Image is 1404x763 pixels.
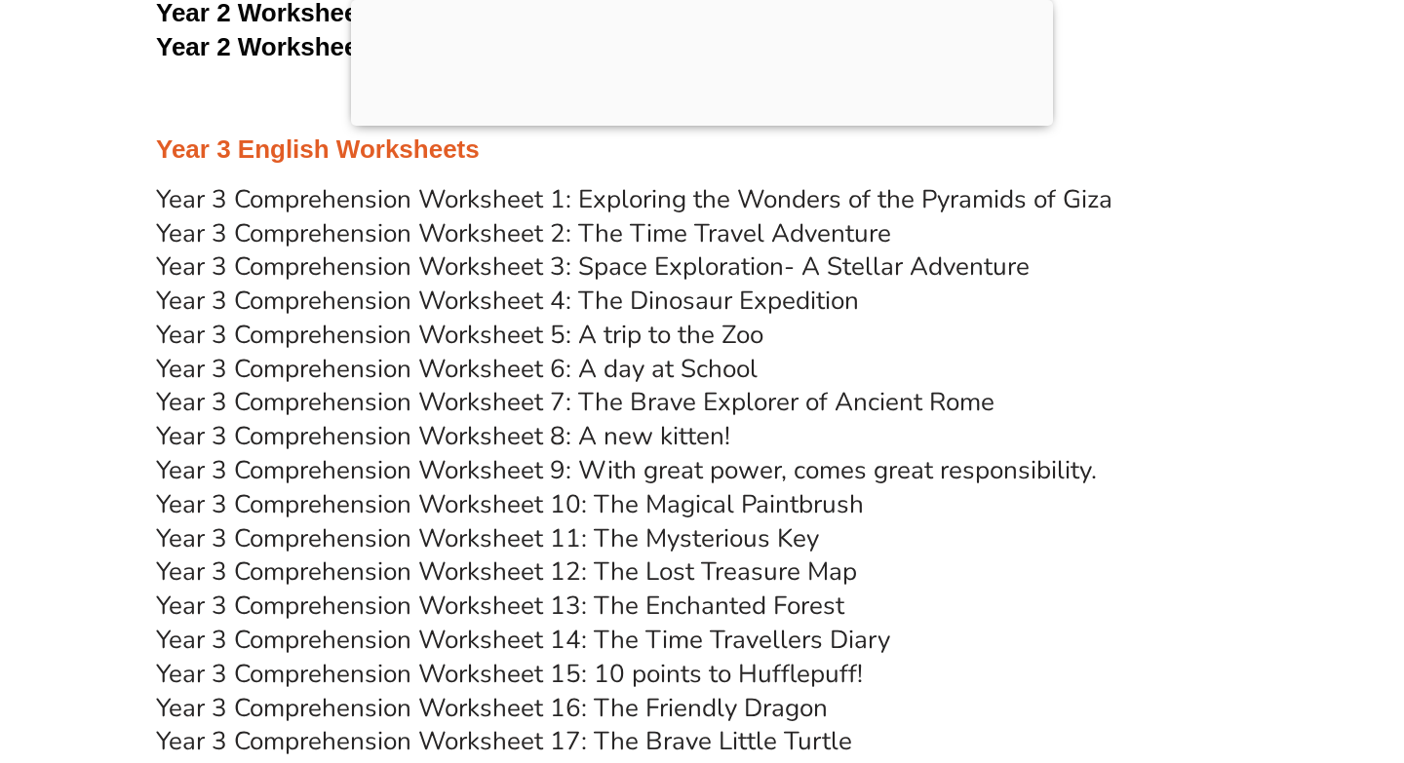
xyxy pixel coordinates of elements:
[156,724,852,758] a: Year 3 Comprehension Worksheet 17: The Brave Little Turtle
[156,589,844,623] a: Year 3 Comprehension Worksheet 13: The Enchanted Forest
[156,134,1248,167] h3: Year 3 English Worksheets
[1071,543,1404,763] iframe: Chat Widget
[156,32,673,61] a: Year 2 Worksheet 20:Correcting Sentences
[156,554,857,589] a: Year 3 Comprehension Worksheet 12: The Lost Treasure Map
[156,182,1112,216] a: Year 3 Comprehension Worksheet 1: Exploring the Wonders of the Pyramids of Giza
[156,216,891,250] a: Year 3 Comprehension Worksheet 2: The Time Travel Adventure
[156,284,859,318] a: Year 3 Comprehension Worksheet 4: The Dinosaur Expedition
[156,419,730,453] a: Year 3 Comprehension Worksheet 8: A new kitten!
[156,453,1097,487] a: Year 3 Comprehension Worksheet 9: With great power, comes great responsibility.
[156,249,1030,284] a: Year 3 Comprehension Worksheet 3: Space Exploration- A Stellar Adventure
[156,691,828,725] a: Year 3 Comprehension Worksheet 16: The Friendly Dragon
[156,487,864,521] a: Year 3 Comprehension Worksheet 10: The Magical Paintbrush
[156,521,819,555] a: Year 3 Comprehension Worksheet 11: The Mysterious Key
[156,623,890,657] a: Year 3 Comprehension Worksheet 14: The Time Travellers Diary
[156,385,994,419] a: Year 3 Comprehension Worksheet 7: The Brave Explorer of Ancient Rome
[156,352,758,386] a: Year 3 Comprehension Worksheet 6: A day at School
[156,32,410,61] span: Year 2 Worksheet 20:
[156,657,863,691] a: Year 3 Comprehension Worksheet 15: 10 points to Hufflepuff!
[156,318,763,352] a: Year 3 Comprehension Worksheet 5: A trip to the Zoo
